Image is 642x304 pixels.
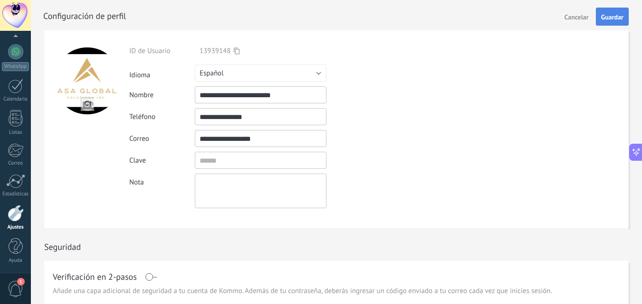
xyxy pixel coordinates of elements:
[2,160,29,166] div: Correo
[129,67,195,80] div: Idioma
[2,191,29,197] div: Estadísticas
[129,46,195,55] div: ID de Usuario
[53,273,137,281] h1: Verificación en 2-pasos
[565,14,589,20] span: Cancelar
[17,278,25,286] span: 1
[129,174,195,187] div: Nota
[195,64,326,82] button: Español
[601,14,623,20] span: Guardar
[2,258,29,264] div: Ayuda
[2,224,29,230] div: Ajustes
[129,112,195,121] div: Teléfono
[2,62,29,71] div: WhatsApp
[200,69,224,78] span: Español
[2,129,29,136] div: Listas
[2,96,29,102] div: Calendario
[200,46,230,55] span: 13939148
[44,241,81,252] h1: Seguridad
[129,134,195,143] div: Correo
[596,8,629,26] button: Guardar
[129,91,195,100] div: Nombre
[561,9,593,24] button: Cancelar
[53,286,552,296] span: Añade una capa adicional de seguridad a tu cuenta de Kommo. Además de tu contraseña, deberás ingr...
[129,156,195,165] div: Clave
